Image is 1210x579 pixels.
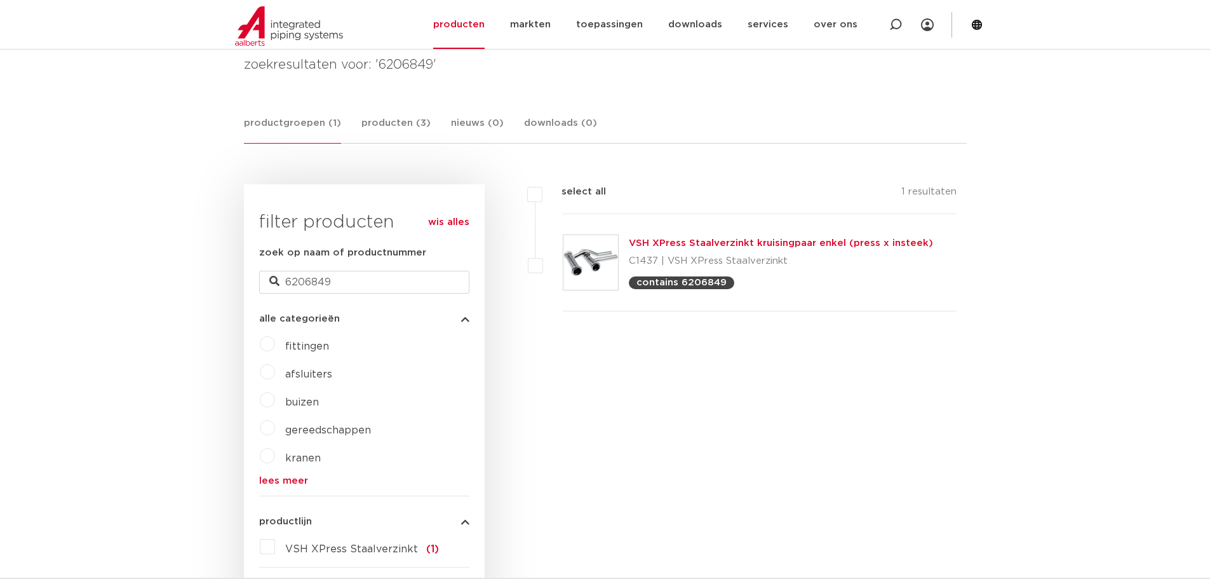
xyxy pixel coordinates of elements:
[259,517,312,526] span: productlijn
[259,476,469,486] a: lees meer
[629,251,933,271] p: C1437 | VSH XPress Staalverzinkt
[285,341,329,351] a: fittingen
[285,453,321,463] a: kranen
[259,517,469,526] button: productlijn
[428,215,469,230] a: wis alles
[524,116,597,143] a: downloads (0)
[542,184,606,200] label: select all
[285,369,332,379] a: afsluiters
[285,397,319,407] a: buizen
[259,210,469,235] h3: filter producten
[244,116,341,144] a: productgroepen (1)
[563,235,618,290] img: Thumbnail for VSH XPress Staalverzinkt kruisingpaar enkel (press x insteek)
[259,314,469,324] button: alle categorieën
[901,184,957,204] p: 1 resultaten
[629,238,933,248] a: VSH XPress Staalverzinkt kruisingpaar enkel (press x insteek)
[259,314,340,324] span: alle categorieën
[636,278,727,287] p: contains 6206849
[259,245,426,261] label: zoek op naam of productnummer
[285,425,371,435] a: gereedschappen
[244,55,967,75] h4: zoekresultaten voor: '6206849'
[285,544,418,554] span: VSH XPress Staalverzinkt
[426,544,439,554] span: (1)
[259,271,469,294] input: zoeken
[361,116,431,143] a: producten (3)
[451,116,504,143] a: nieuws (0)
